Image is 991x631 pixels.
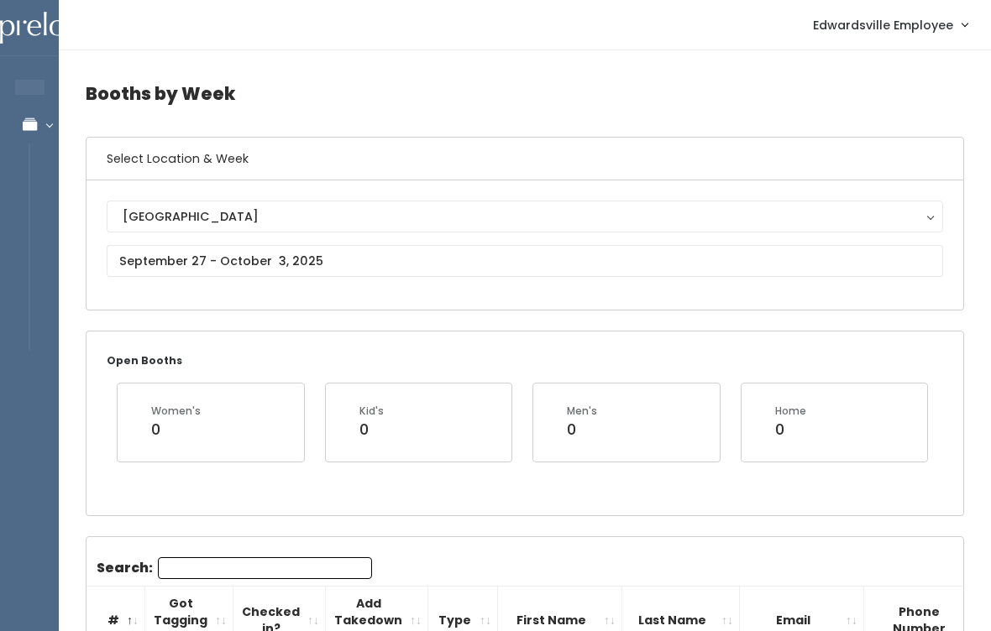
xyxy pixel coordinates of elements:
input: September 27 - October 3, 2025 [107,245,943,277]
div: Kid's [359,404,384,419]
div: Men's [567,404,597,419]
input: Search: [158,557,372,579]
div: Home [775,404,806,419]
div: 0 [567,419,597,441]
h6: Select Location & Week [87,138,963,180]
span: Edwardsville Employee [813,16,953,34]
button: [GEOGRAPHIC_DATA] [107,201,943,232]
div: 0 [151,419,201,441]
div: 0 [359,419,384,441]
div: 0 [775,419,806,441]
small: Open Booths [107,353,182,368]
div: Women's [151,404,201,419]
label: Search: [97,557,372,579]
div: [GEOGRAPHIC_DATA] [123,207,927,226]
a: Edwardsville Employee [796,7,984,43]
h4: Booths by Week [86,70,964,117]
